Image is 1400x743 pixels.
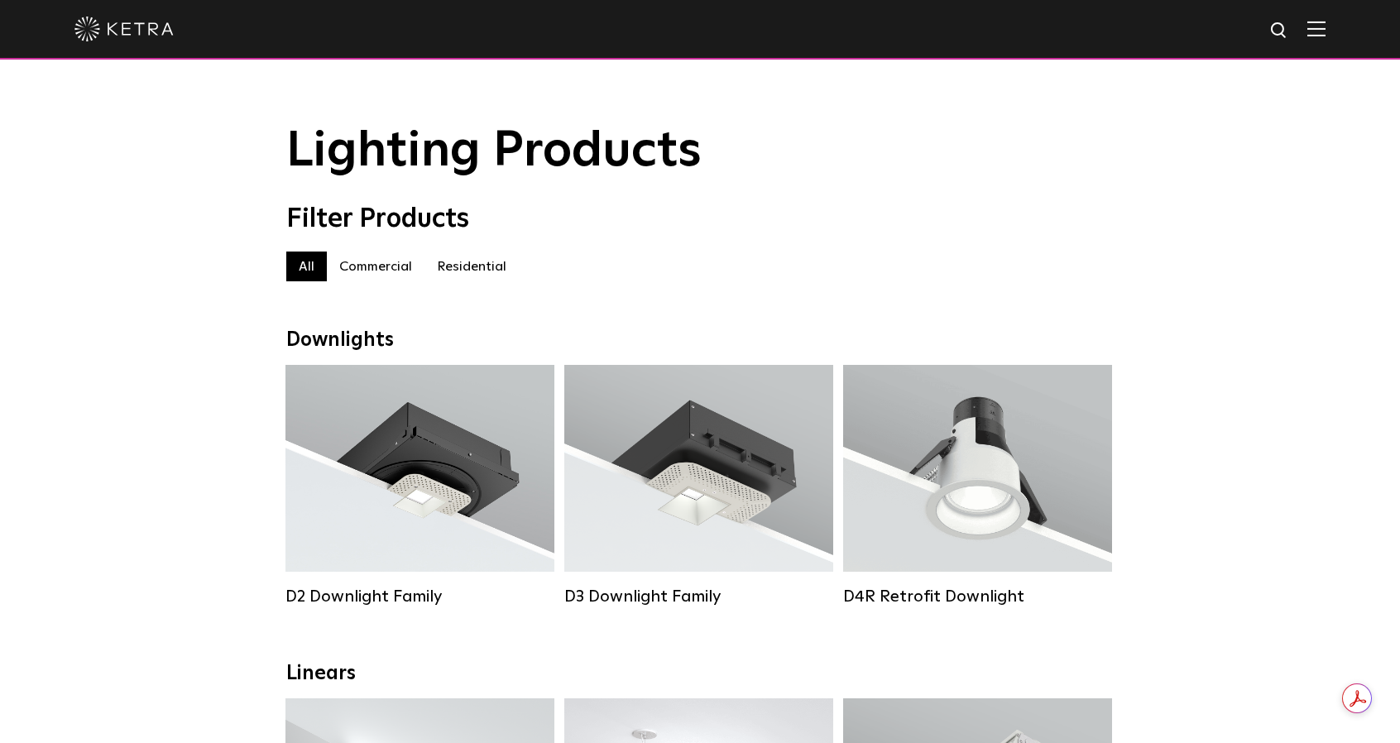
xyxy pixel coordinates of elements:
[286,127,702,176] span: Lighting Products
[286,252,327,281] label: All
[286,204,1114,235] div: Filter Products
[286,662,1114,686] div: Linears
[424,252,519,281] label: Residential
[843,587,1112,606] div: D4R Retrofit Downlight
[327,252,424,281] label: Commercial
[285,365,554,606] a: D2 Downlight Family Lumen Output:1200Colors:White / Black / Gloss Black / Silver / Bronze / Silve...
[286,328,1114,352] div: Downlights
[843,365,1112,606] a: D4R Retrofit Downlight Lumen Output:800Colors:White / BlackBeam Angles:15° / 25° / 40° / 60°Watta...
[564,587,833,606] div: D3 Downlight Family
[74,17,174,41] img: ketra-logo-2019-white
[285,587,554,606] div: D2 Downlight Family
[1269,21,1290,41] img: search icon
[564,365,833,606] a: D3 Downlight Family Lumen Output:700 / 900 / 1100Colors:White / Black / Silver / Bronze / Paintab...
[1307,21,1326,36] img: Hamburger%20Nav.svg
